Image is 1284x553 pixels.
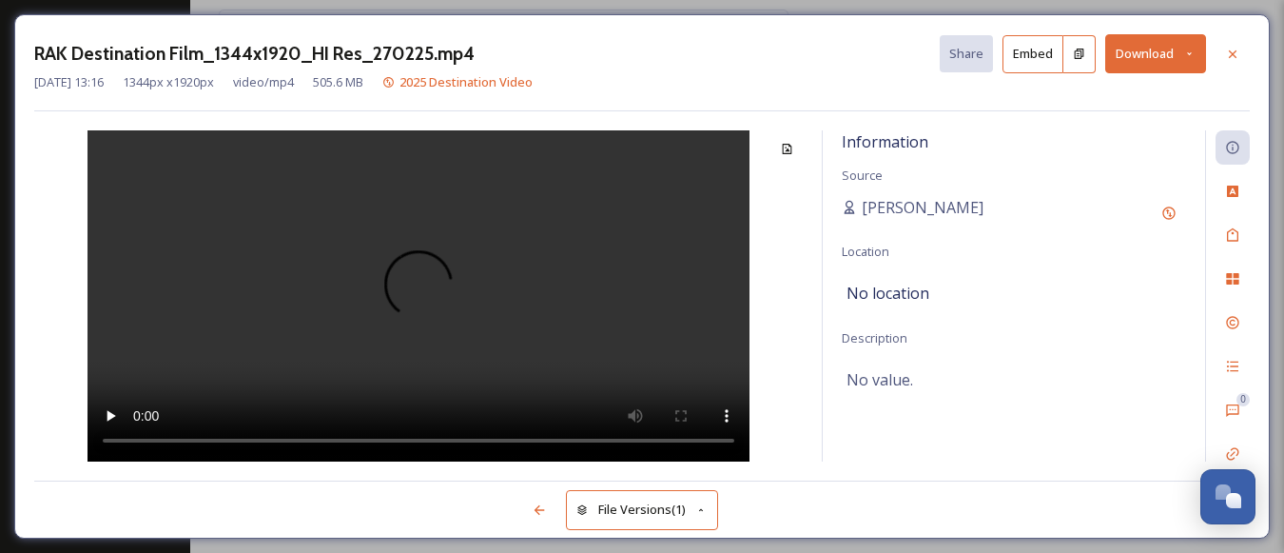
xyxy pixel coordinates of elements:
span: Information [842,131,928,152]
span: Description [842,329,907,346]
h3: RAK Destination Film_1344x1920_HI Res_270225.mp4 [34,40,475,68]
span: 2025 Destination Video [399,73,533,90]
div: 0 [1236,393,1250,406]
span: Source [842,167,883,184]
button: Embed [1002,35,1063,73]
span: 1344 px x 1920 px [123,73,214,91]
button: Share [940,35,993,72]
span: No value. [846,368,913,391]
button: File Versions(1) [566,490,718,529]
span: No location [846,282,929,305]
button: Open Chat [1200,469,1255,524]
span: [PERSON_NAME] [862,196,983,219]
span: video/mp4 [233,73,294,91]
span: [DATE] 13:16 [34,73,104,91]
button: Download [1105,34,1206,73]
span: 505.6 MB [313,73,363,91]
span: Location [842,243,889,260]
